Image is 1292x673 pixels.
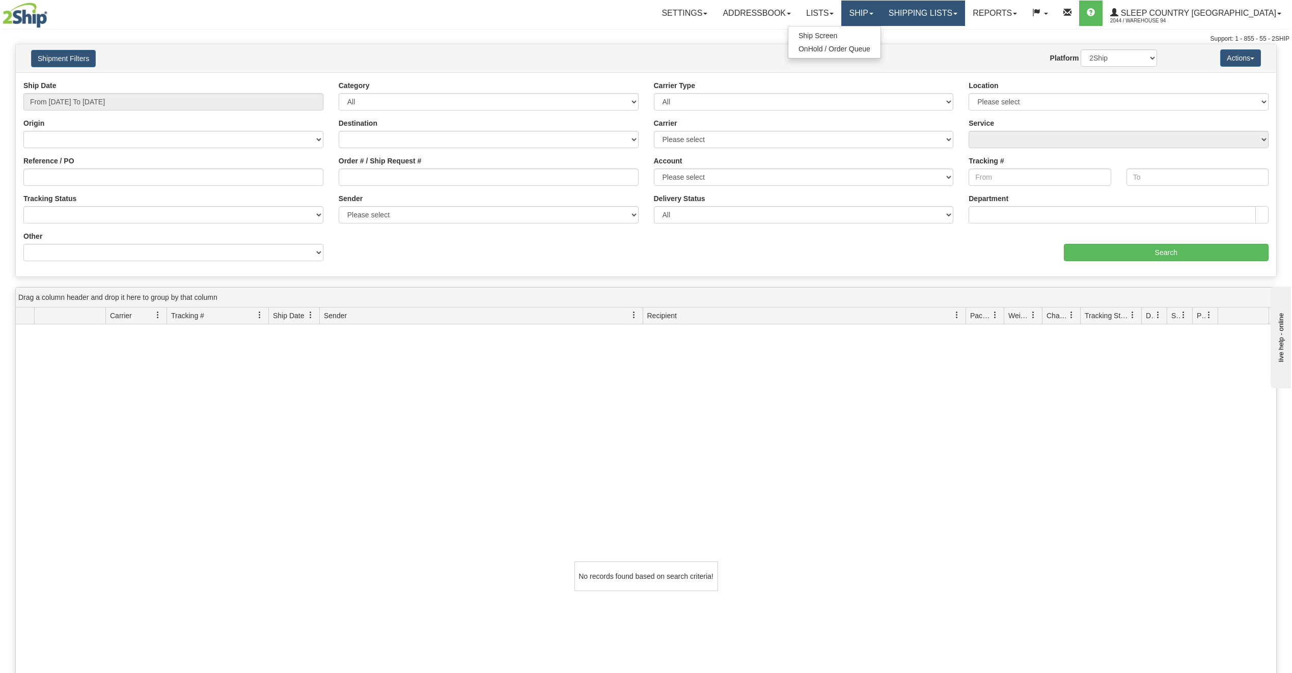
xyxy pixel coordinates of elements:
a: Ship Screen [788,29,881,42]
input: Search [1064,244,1269,261]
span: Charge [1047,311,1068,321]
span: Delivery Status [1146,311,1154,321]
a: Lists [799,1,841,26]
span: Tracking Status [1085,311,1129,321]
label: Tracking Status [23,193,76,204]
a: Tracking Status filter column settings [1124,306,1141,324]
a: Settings [654,1,715,26]
label: Category [339,80,370,91]
button: Actions [1220,49,1261,67]
label: Sender [339,193,363,204]
a: Packages filter column settings [986,306,1004,324]
span: Ship Screen [799,32,837,40]
span: Recipient [647,311,677,321]
a: Shipment Issues filter column settings [1175,306,1192,324]
button: Shipment Filters [31,50,96,67]
iframe: chat widget [1269,285,1291,388]
span: Sender [324,311,347,321]
a: Ship [841,1,881,26]
div: Support: 1 - 855 - 55 - 2SHIP [3,35,1289,43]
input: To [1126,169,1269,186]
span: Tracking # [171,311,204,321]
img: logo2044.jpg [3,3,47,28]
a: Recipient filter column settings [948,306,966,324]
a: Carrier filter column settings [149,306,167,324]
div: grid grouping header [16,288,1276,307]
a: Sender filter column settings [625,306,643,324]
label: Destination [339,118,377,128]
div: No records found based on search criteria! [574,562,718,591]
a: Sleep Country [GEOGRAPHIC_DATA] 2044 / Warehouse 94 [1103,1,1289,26]
span: Sleep Country [GEOGRAPHIC_DATA] [1118,9,1276,17]
label: Account [654,156,682,166]
a: Shipping lists [881,1,965,26]
a: Delivery Status filter column settings [1149,306,1167,324]
a: Tracking # filter column settings [251,306,268,324]
label: Delivery Status [654,193,705,204]
span: Ship Date [273,311,304,321]
span: Shipment Issues [1171,311,1180,321]
label: Service [969,118,994,128]
label: Ship Date [23,80,57,91]
span: Weight [1008,311,1030,321]
label: Location [969,80,998,91]
span: Packages [970,311,992,321]
a: Charge filter column settings [1063,306,1080,324]
a: Weight filter column settings [1025,306,1042,324]
label: Carrier Type [654,80,695,91]
label: Carrier [654,118,677,128]
label: Tracking # [969,156,1004,166]
div: live help - online [8,9,94,16]
label: Platform [1050,53,1079,63]
a: Ship Date filter column settings [302,306,319,324]
label: Origin [23,118,44,128]
a: Reports [965,1,1025,26]
label: Reference / PO [23,156,74,166]
label: Other [23,231,42,241]
span: OnHold / Order Queue [799,45,870,53]
span: 2044 / Warehouse 94 [1110,16,1187,26]
a: Pickup Status filter column settings [1200,306,1218,324]
a: OnHold / Order Queue [788,42,881,55]
span: Pickup Status [1197,311,1205,321]
a: Addressbook [715,1,799,26]
label: Department [969,193,1008,204]
input: From [969,169,1111,186]
span: Carrier [110,311,132,321]
label: Order # / Ship Request # [339,156,422,166]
